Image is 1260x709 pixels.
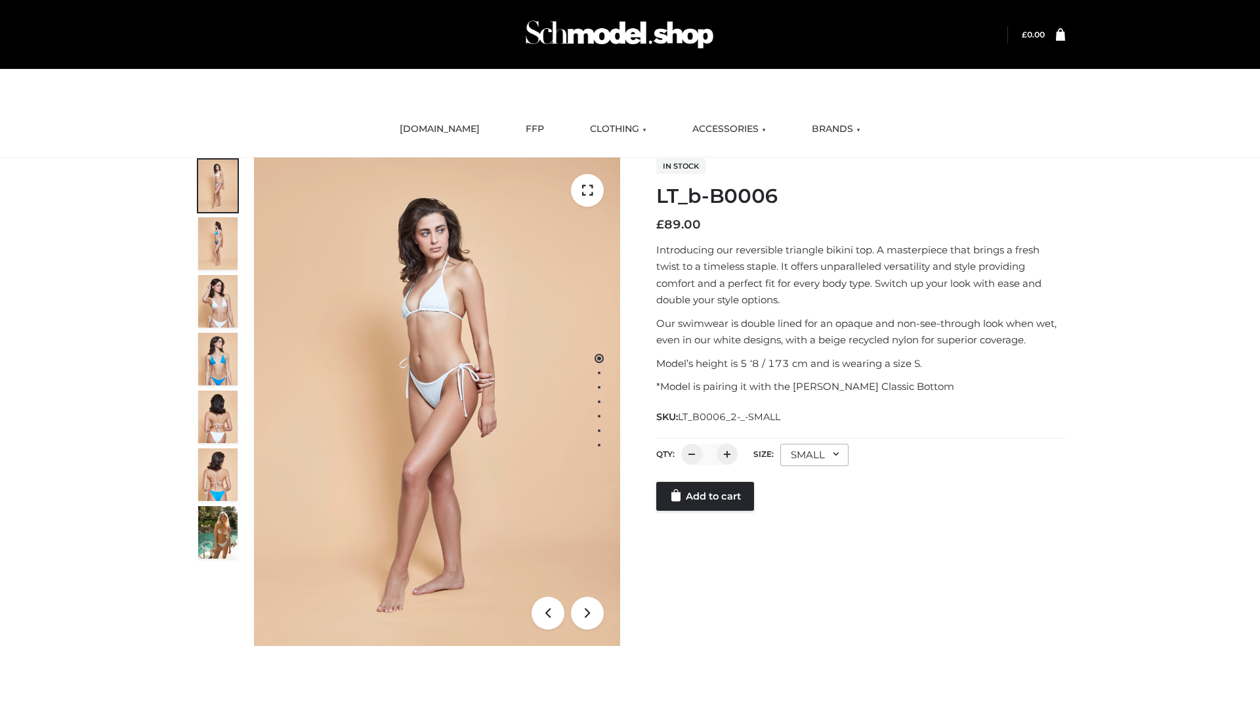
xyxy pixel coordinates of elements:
a: [DOMAIN_NAME] [390,115,490,144]
label: QTY: [656,449,675,459]
p: *Model is pairing it with the [PERSON_NAME] Classic Bottom [656,378,1065,395]
span: £ [656,217,664,232]
div: SMALL [780,444,849,466]
img: ArielClassicBikiniTop_CloudNine_AzureSky_OW114ECO_2-scaled.jpg [198,217,238,270]
img: ArielClassicBikiniTop_CloudNine_AzureSky_OW114ECO_1 [254,158,620,646]
img: Schmodel Admin 964 [521,9,718,60]
a: £0.00 [1022,30,1045,39]
img: ArielClassicBikiniTop_CloudNine_AzureSky_OW114ECO_8-scaled.jpg [198,448,238,501]
bdi: 89.00 [656,217,701,232]
span: SKU: [656,409,782,425]
label: Size: [753,449,774,459]
img: ArielClassicBikiniTop_CloudNine_AzureSky_OW114ECO_4-scaled.jpg [198,333,238,385]
img: ArielClassicBikiniTop_CloudNine_AzureSky_OW114ECO_1-scaled.jpg [198,160,238,212]
p: Model’s height is 5 ‘8 / 173 cm and is wearing a size S. [656,355,1065,372]
span: In stock [656,158,705,174]
a: CLOTHING [580,115,656,144]
p: Introducing our reversible triangle bikini top. A masterpiece that brings a fresh twist to a time... [656,242,1065,309]
h1: LT_b-B0006 [656,184,1065,208]
img: ArielClassicBikiniTop_CloudNine_AzureSky_OW114ECO_3-scaled.jpg [198,275,238,328]
a: FFP [516,115,554,144]
p: Our swimwear is double lined for an opaque and non-see-through look when wet, even in our white d... [656,315,1065,349]
a: Add to cart [656,482,754,511]
a: ACCESSORIES [682,115,776,144]
bdi: 0.00 [1022,30,1045,39]
img: ArielClassicBikiniTop_CloudNine_AzureSky_OW114ECO_7-scaled.jpg [198,391,238,443]
span: LT_B0006_2-_-SMALL [678,411,780,423]
img: Arieltop_CloudNine_AzureSky2.jpg [198,506,238,559]
span: £ [1022,30,1027,39]
a: BRANDS [802,115,870,144]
